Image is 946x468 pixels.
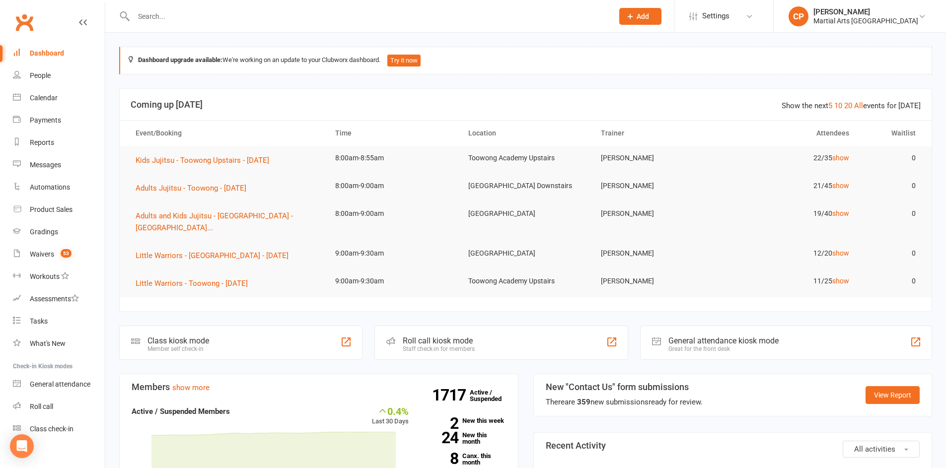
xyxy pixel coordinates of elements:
[13,373,105,396] a: General attendance kiosk mode
[326,202,459,225] td: 8:00am-9:00am
[30,295,79,303] div: Assessments
[546,441,920,451] h3: Recent Activity
[832,182,849,190] a: show
[30,402,53,410] div: Roll call
[13,154,105,176] a: Messages
[136,279,248,288] span: Little Warriors - Toowong - [DATE]
[592,242,725,265] td: [PERSON_NAME]
[13,87,105,109] a: Calendar
[858,202,925,225] td: 0
[131,100,921,110] h3: Coming up [DATE]
[782,100,921,112] div: Show the next events for [DATE]
[326,242,459,265] td: 9:00am-9:30am
[843,441,920,458] button: All activities
[424,453,506,466] a: 8Canx. this month
[372,405,409,427] div: Last 30 Days
[725,202,858,225] td: 19/40
[424,416,458,431] strong: 2
[172,383,210,392] a: show more
[832,209,849,217] a: show
[136,182,253,194] button: Adults Jujitsu - Toowong - [DATE]
[459,269,592,293] td: Toowong Academy Upstairs
[136,211,293,232] span: Adults and Kids Jujitsu - [GEOGRAPHIC_DATA] - [GEOGRAPHIC_DATA]...
[13,333,105,355] a: What's New
[30,272,60,280] div: Workouts
[725,174,858,198] td: 21/45
[858,174,925,198] td: 0
[136,156,269,165] span: Kids Jujitsu - Toowong Upstairs - [DATE]
[854,445,895,454] span: All activities
[13,266,105,288] a: Workouts
[30,49,64,57] div: Dashboard
[592,202,725,225] td: [PERSON_NAME]
[424,451,458,466] strong: 8
[637,12,649,20] span: Add
[813,7,918,16] div: [PERSON_NAME]
[577,398,590,406] strong: 359
[592,174,725,198] td: [PERSON_NAME]
[424,430,458,445] strong: 24
[854,101,863,110] a: All
[147,345,209,352] div: Member self check-in
[119,47,932,74] div: We're working on an update to your Clubworx dashboard.
[834,101,842,110] a: 10
[387,55,421,67] button: Try it now
[13,243,105,266] a: Waivers 53
[61,249,72,258] span: 53
[30,116,61,124] div: Payments
[13,132,105,154] a: Reports
[147,336,209,345] div: Class kiosk mode
[132,407,230,416] strong: Active / Suspended Members
[828,101,832,110] a: 5
[702,5,729,27] span: Settings
[13,221,105,243] a: Gradings
[138,56,222,64] strong: Dashboard upgrade available:
[725,121,858,146] th: Attendees
[546,382,703,392] h3: New "Contact Us" form submissions
[326,121,459,146] th: Time
[668,336,779,345] div: General attendance kiosk mode
[30,228,58,236] div: Gradings
[326,146,459,170] td: 8:00am-8:55am
[13,310,105,333] a: Tasks
[30,71,51,79] div: People
[668,345,779,352] div: Great for the front desk
[858,146,925,170] td: 0
[866,386,920,404] a: View Report
[13,396,105,418] a: Roll call
[459,242,592,265] td: [GEOGRAPHIC_DATA]
[858,269,925,293] td: 0
[459,146,592,170] td: Toowong Academy Upstairs
[30,380,90,388] div: General attendance
[132,382,506,392] h3: Members
[725,269,858,293] td: 11/25
[326,174,459,198] td: 8:00am-9:00am
[424,432,506,445] a: 24New this month
[30,183,70,191] div: Automations
[136,251,289,260] span: Little Warriors - [GEOGRAPHIC_DATA] - [DATE]
[470,382,513,409] a: 1717Active / Suspended
[30,339,66,347] div: What's New
[858,242,925,265] td: 0
[832,249,849,257] a: show
[131,9,606,23] input: Search...
[592,269,725,293] td: [PERSON_NAME]
[459,121,592,146] th: Location
[30,250,54,258] div: Waivers
[30,94,58,102] div: Calendar
[136,277,255,289] button: Little Warriors - Toowong - [DATE]
[432,388,470,402] strong: 1717
[30,317,48,325] div: Tasks
[813,16,918,25] div: Martial Arts [GEOGRAPHIC_DATA]
[30,161,61,169] div: Messages
[13,199,105,221] a: Product Sales
[832,154,849,162] a: show
[459,202,592,225] td: [GEOGRAPHIC_DATA]
[403,336,475,345] div: Roll call kiosk mode
[136,184,246,193] span: Adults Jujitsu - Toowong - [DATE]
[30,425,73,433] div: Class check-in
[326,269,459,293] td: 9:00am-9:30am
[403,345,475,352] div: Staff check-in for members
[725,146,858,170] td: 22/35
[592,146,725,170] td: [PERSON_NAME]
